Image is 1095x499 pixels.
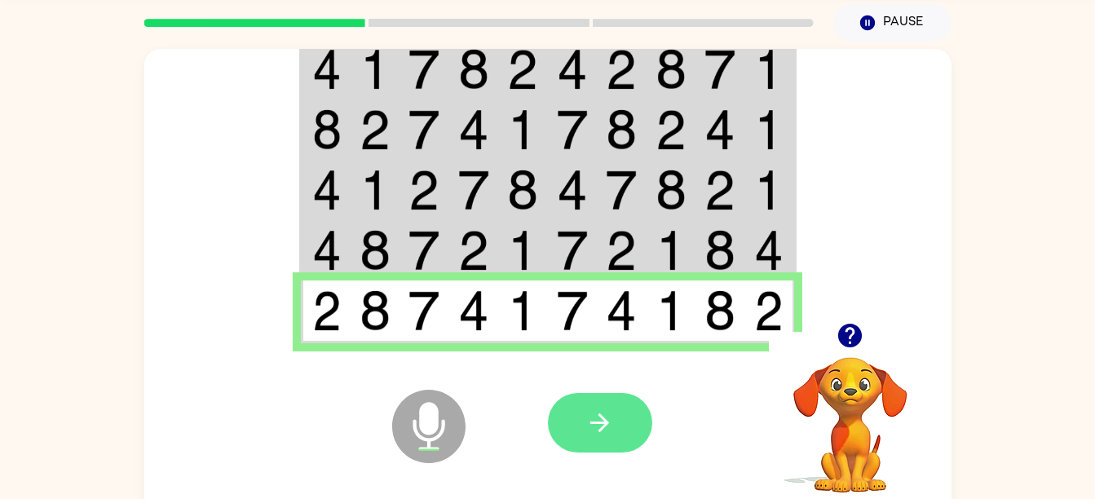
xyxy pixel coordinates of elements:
img: 4 [312,170,342,210]
img: 2 [507,49,538,90]
img: 8 [360,290,391,331]
img: 7 [557,109,588,150]
img: 8 [656,170,687,210]
img: 8 [704,230,735,271]
img: 1 [507,109,538,150]
img: 7 [408,290,439,331]
img: 8 [507,170,538,210]
img: 7 [458,170,489,210]
img: 8 [704,290,735,331]
button: Pause [833,4,952,42]
img: 7 [408,49,439,90]
img: 2 [360,109,391,150]
img: 2 [408,170,439,210]
img: 2 [458,230,489,271]
img: 2 [312,290,342,331]
img: 7 [408,230,439,271]
img: 7 [557,290,588,331]
img: 1 [754,49,784,90]
img: 7 [606,170,637,210]
img: 1 [360,49,391,90]
img: 4 [557,170,588,210]
img: 1 [507,230,538,271]
img: 2 [606,49,637,90]
img: 1 [507,290,538,331]
img: 1 [754,109,784,150]
img: 7 [704,49,735,90]
img: 1 [656,290,687,331]
img: 4 [458,109,489,150]
img: 2 [606,230,637,271]
img: 1 [656,230,687,271]
img: 4 [312,49,342,90]
img: 8 [360,230,391,271]
img: 2 [754,290,784,331]
img: 4 [754,230,784,271]
img: 8 [656,49,687,90]
img: 8 [458,49,489,90]
img: 1 [360,170,391,210]
img: 2 [704,170,735,210]
img: 7 [408,109,439,150]
video: Your browser must support playing .mp4 files to use Literably. Please try using another browser. [769,332,932,495]
img: 4 [557,49,588,90]
img: 8 [606,109,637,150]
img: 4 [704,109,735,150]
img: 7 [557,230,588,271]
img: 4 [312,230,342,271]
img: 8 [312,109,342,150]
img: 4 [606,290,637,331]
img: 4 [458,290,489,331]
img: 1 [754,170,784,210]
img: 2 [656,109,687,150]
